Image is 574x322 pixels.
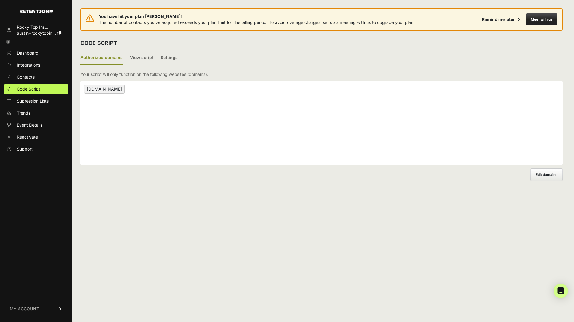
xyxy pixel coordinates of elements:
a: Supression Lists [4,96,68,106]
button: Remind me later [479,14,522,25]
span: [DOMAIN_NAME] [84,85,125,94]
div: Rocky Top Ins... [17,24,61,30]
button: Meet with us [526,13,557,25]
span: Dashboard [17,50,38,56]
a: Dashboard [4,48,68,58]
h2: CODE SCRIPT [80,39,117,47]
a: Integrations [4,60,68,70]
span: Contacts [17,74,35,80]
a: Support [4,144,68,154]
label: View script [130,51,153,65]
a: MY ACCOUNT [4,300,68,318]
label: Authorized domains [80,51,123,65]
a: Code Script [4,84,68,94]
a: Trends [4,108,68,118]
span: The number of contacts you've acquired exceeds your plan limit for this billing period. To avoid ... [99,20,415,25]
p: Your script will only function on the following websites (domains). [80,71,208,77]
span: Code Script [17,86,40,92]
div: Open Intercom Messenger [554,284,568,298]
span: austin+rockytopin... [17,31,56,36]
span: Support [17,146,33,152]
span: MY ACCOUNT [10,306,39,312]
label: Settings [161,51,178,65]
span: Trends [17,110,30,116]
div: Remind me later [482,16,515,22]
a: Reactivate [4,132,68,142]
span: Edit domains [536,172,557,177]
img: Retention.com [20,10,53,13]
a: Event Details [4,120,68,130]
a: Contacts [4,72,68,82]
span: Event Details [17,122,42,128]
span: Reactivate [17,134,38,140]
span: Integrations [17,62,40,68]
a: Rocky Top Ins... austin+rockytopin... [4,22,68,38]
span: You have hit your plan [PERSON_NAME]! [99,13,415,19]
span: Supression Lists [17,98,49,104]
